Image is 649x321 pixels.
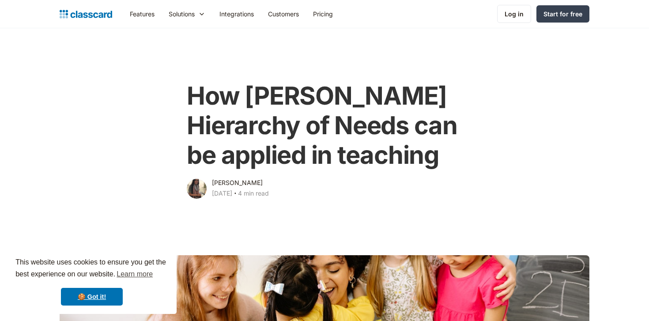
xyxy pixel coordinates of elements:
[543,9,582,19] div: Start for free
[238,188,269,199] div: 4 min read
[306,4,340,24] a: Pricing
[162,4,212,24] div: Solutions
[169,9,195,19] div: Solutions
[60,8,112,20] a: home
[212,177,263,188] div: [PERSON_NAME]
[15,257,168,281] span: This website uses cookies to ensure you get the best experience on our website.
[536,5,589,23] a: Start for free
[505,9,524,19] div: Log in
[261,4,306,24] a: Customers
[232,188,238,200] div: ‧
[212,188,232,199] div: [DATE]
[212,4,261,24] a: Integrations
[61,288,123,306] a: dismiss cookie message
[123,4,162,24] a: Features
[7,249,177,314] div: cookieconsent
[187,81,462,170] h1: How [PERSON_NAME] Hierarchy of Needs can be applied in teaching
[115,268,154,281] a: learn more about cookies
[497,5,531,23] a: Log in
